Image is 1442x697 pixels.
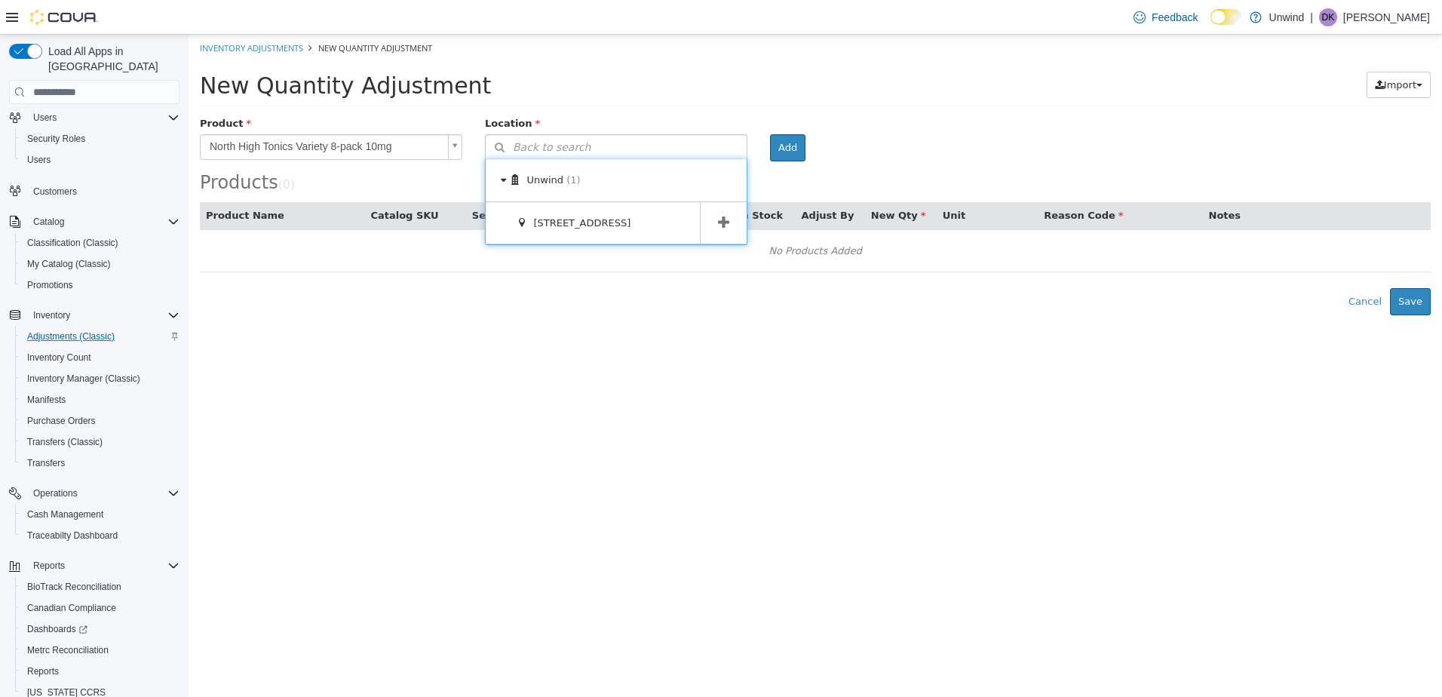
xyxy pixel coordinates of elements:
[1201,253,1242,281] button: Save
[15,597,186,619] button: Canadian Compliance
[21,641,115,659] a: Metrc Reconciliation
[15,619,186,640] a: Dashboards
[1322,8,1335,26] span: DK
[21,391,179,409] span: Manifests
[33,560,65,572] span: Reports
[11,100,274,125] a: North High Tonics Variety 8-pack 10mg
[21,327,121,345] a: Adjustments (Classic)
[21,151,57,169] a: Users
[27,330,115,342] span: Adjustments (Classic)
[21,370,179,388] span: Inventory Manager (Classic)
[42,44,179,74] span: Load All Apps in [GEOGRAPHIC_DATA]
[21,641,179,659] span: Metrc Reconciliation
[21,662,179,680] span: Reports
[21,391,72,409] a: Manifests
[27,665,59,677] span: Reports
[12,100,253,124] span: North High Tonics Variety 8-pack 10mg
[21,130,91,148] a: Security Roles
[27,557,71,575] button: Reports
[11,8,115,19] a: Inventory Adjustments
[15,368,186,389] button: Inventory Manager (Classic)
[1020,173,1055,189] button: Notes
[27,394,66,406] span: Manifests
[21,599,179,617] span: Canadian Compliance
[1152,253,1201,281] button: Cancel
[3,555,186,576] button: Reports
[27,581,121,593] span: BioTrack Reconciliation
[21,620,94,638] a: Dashboards
[21,454,179,472] span: Transfers
[27,352,91,364] span: Inventory Count
[15,253,186,275] button: My Catalog (Classic)
[1210,25,1211,26] span: Dark Mode
[3,107,186,128] button: Users
[15,661,186,682] button: Reports
[21,327,179,345] span: Adjustments (Classic)
[1178,37,1242,64] button: Import
[15,275,186,296] button: Promotions
[27,484,84,502] button: Operations
[27,213,179,231] span: Catalog
[27,644,109,656] span: Metrc Reconciliation
[15,410,186,431] button: Purchase Orders
[21,599,122,617] a: Canadian Compliance
[296,83,351,94] span: Location
[90,143,106,157] small: ( )
[21,620,179,638] span: Dashboards
[21,234,179,252] span: Classification (Classic)
[21,130,179,148] span: Security Roles
[1195,45,1228,56] span: Import
[15,232,186,253] button: Classification (Classic)
[94,143,102,157] span: 0
[11,83,63,94] span: Product
[21,527,179,545] span: Traceabilty Dashboard
[15,347,186,368] button: Inventory Count
[581,100,617,127] button: Add
[21,276,79,294] a: Promotions
[855,175,934,186] span: Reason Code
[15,453,186,474] button: Transfers
[27,237,118,249] span: Classification (Classic)
[21,578,179,596] span: BioTrack Reconciliation
[15,326,186,347] button: Adjustments (Classic)
[27,183,83,201] a: Customers
[15,504,186,525] button: Cash Management
[3,211,186,232] button: Catalog
[15,640,186,661] button: Metrc Reconciliation
[33,186,77,198] span: Customers
[27,602,116,614] span: Canadian Compliance
[33,487,78,499] span: Operations
[21,276,179,294] span: Promotions
[21,370,146,388] a: Inventory Manager (Classic)
[21,412,179,430] span: Purchase Orders
[27,181,179,200] span: Customers
[27,133,85,145] span: Security Roles
[33,309,70,321] span: Inventory
[27,530,118,542] span: Traceabilty Dashboard
[21,205,1232,228] div: No Products Added
[21,433,179,451] span: Transfers (Classic)
[21,412,102,430] a: Purchase Orders
[3,483,186,504] button: Operations
[27,154,51,166] span: Users
[27,306,76,324] button: Inventory
[21,255,179,273] span: My Catalog (Classic)
[378,140,391,151] span: (1)
[297,105,402,121] span: Back to search
[11,137,90,158] span: Products
[21,454,71,472] a: Transfers
[15,576,186,597] button: BioTrack Reconciliation
[339,140,376,151] span: Unwind
[284,173,422,189] button: Serial / Package Number
[3,180,186,201] button: Customers
[21,578,127,596] a: BioTrack Reconciliation
[21,348,179,367] span: Inventory Count
[15,525,186,546] button: Traceabilty Dashboard
[21,505,109,524] a: Cash Management
[182,173,253,189] button: Catalog SKU
[27,258,111,270] span: My Catalog (Classic)
[27,109,179,127] span: Users
[613,173,669,189] button: Adjust By
[15,431,186,453] button: Transfers (Classic)
[27,623,87,635] span: Dashboards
